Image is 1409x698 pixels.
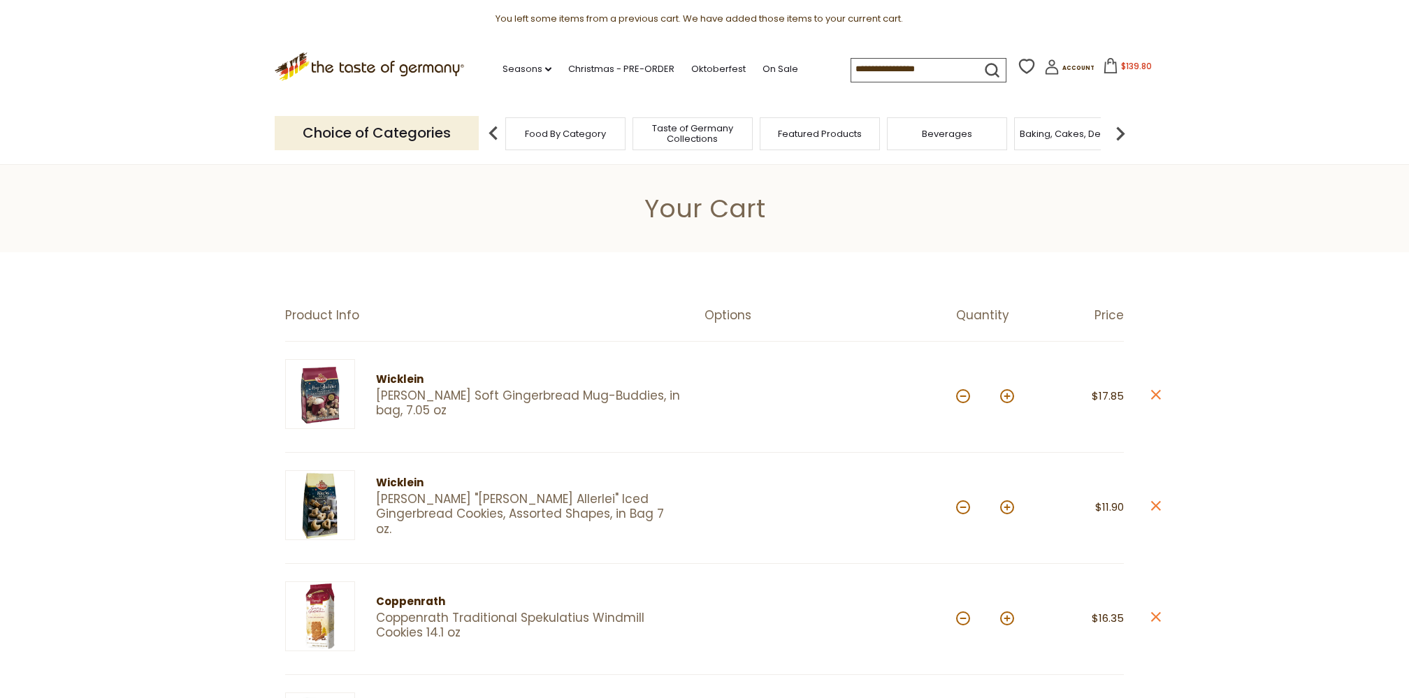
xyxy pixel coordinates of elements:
div: Price [1040,308,1124,323]
a: Taste of Germany Collections [637,123,749,144]
a: Baking, Cakes, Desserts [1020,129,1128,139]
a: Food By Category [525,129,606,139]
div: Product Info [285,308,704,323]
div: Options [704,308,956,323]
a: Christmas - PRE-ORDER [568,61,674,77]
p: Choice of Categories [275,116,479,150]
a: Beverages [922,129,972,139]
img: Coppenrath Traditional Spekulatius Windmill Cookies 14.1 oz [285,581,355,651]
a: Coppenrath Traditional Spekulatius Windmill Cookies 14.1 oz [376,611,680,641]
div: Wicklein [376,371,680,388]
h1: Your Cart [43,193,1366,224]
span: $139.80 [1121,60,1152,72]
img: previous arrow [479,119,507,147]
a: Featured Products [778,129,862,139]
a: Account [1044,59,1094,80]
span: Account [1062,64,1094,72]
span: $16.35 [1092,611,1124,625]
img: Wicklein "Nuernberger Allerlei" Iced Gingerbread Cookies, Assorted Shapes, in Bag 7 oz. [285,470,355,540]
div: Coppenrath [376,593,680,611]
a: Seasons [503,61,551,77]
a: Oktoberfest [691,61,746,77]
a: [PERSON_NAME] "[PERSON_NAME] Allerlei" Iced Gingerbread Cookies, Assorted Shapes, in Bag 7 oz. [376,492,680,537]
button: $139.80 [1097,58,1157,79]
img: next arrow [1106,119,1134,147]
a: [PERSON_NAME] Soft Gingerbread Mug-Buddies, in bag, 7.05 oz [376,388,680,419]
a: On Sale [763,61,798,77]
span: $17.85 [1092,388,1124,403]
div: Wicklein [376,474,680,492]
span: $11.90 [1095,500,1124,514]
img: Wicklein Soft Gingerbread Mug-Buddies [285,359,355,429]
div: Quantity [956,308,1040,323]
